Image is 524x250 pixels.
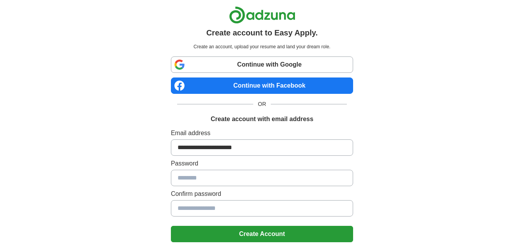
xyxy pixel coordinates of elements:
[172,43,352,50] p: Create an account, upload your resume and land your dream role.
[171,129,353,138] label: Email address
[211,114,313,124] h1: Create account with email address
[229,6,295,24] img: Adzuna logo
[171,189,353,199] label: Confirm password
[171,226,353,242] button: Create Account
[206,27,318,39] h1: Create account to Easy Apply.
[171,56,353,73] a: Continue with Google
[253,100,271,108] span: OR
[171,159,353,168] label: Password
[171,77,353,94] a: Continue with Facebook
